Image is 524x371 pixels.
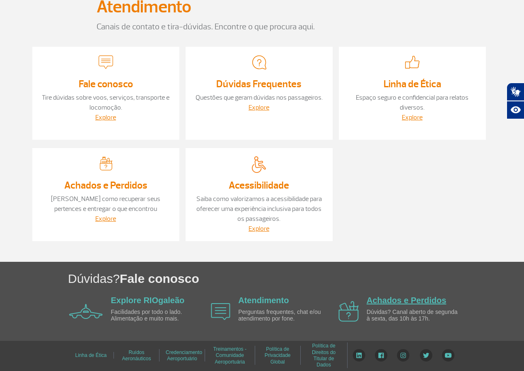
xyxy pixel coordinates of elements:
a: Política de Direitos do Titular de Dados [312,340,336,371]
a: Saiba como valorizamos a acessibilidade para oferecer uma experiência inclusiva para todos os pas... [196,195,322,223]
img: airplane icon [211,303,230,320]
span: Fale conosco [120,272,199,285]
a: Explore [95,113,116,122]
a: [PERSON_NAME] como recuperar seus pertences e entregar o que encontrou [51,195,160,213]
a: Achados e Perdidos [64,179,147,191]
button: Abrir recursos assistivos. [507,101,524,119]
p: Perguntas frequentes, chat e/ou atendimento por fone. [238,309,333,322]
a: Política de Privacidade Global [265,343,291,368]
a: Treinamentos - Comunidade Aeroportuária [213,343,246,368]
a: Fale conosco [79,78,133,90]
a: Credenciamento Aeroportuário [166,347,202,364]
a: Explore [249,103,269,112]
a: Achados e Perdidos [367,296,446,305]
a: Espaço seguro e confidencial para relatos diversos. [356,93,468,112]
img: YouTube [442,349,454,361]
h1: Dúvidas? [68,270,524,287]
button: Abrir tradutor de língua de sinais. [507,83,524,101]
img: Instagram [397,349,410,361]
a: Questões que geram dúvidas nos passageiros. [196,93,323,102]
a: Explore RIOgaleão [111,296,185,305]
img: LinkedIn [353,349,365,361]
a: Tire dúvidas sobre voos, serviços, transporte e locomoção. [42,93,169,112]
a: Linha de Ética [384,78,441,90]
a: Atendimento [238,296,289,305]
a: Explore [95,215,116,223]
p: Facilidades por todo o lado. Alimentação e muito mais. [111,309,206,322]
p: Canais de contato e tira-dúvidas. Encontre o que procura aqui. [97,21,428,33]
img: Facebook [375,349,387,361]
img: Twitter [420,349,432,361]
a: Explore [402,113,423,122]
a: Explore [249,225,269,233]
img: airplane icon [338,301,359,322]
a: Dúvidas Frequentes [216,78,302,90]
a: Ruídos Aeronáuticos [122,347,151,364]
a: Linha de Ética [75,349,106,361]
div: Plugin de acessibilidade da Hand Talk. [507,83,524,119]
a: Acessibilidade [229,179,289,191]
img: airplane icon [69,304,103,319]
p: Dúvidas? Canal aberto de segunda à sexta, das 10h às 17h. [367,309,462,322]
